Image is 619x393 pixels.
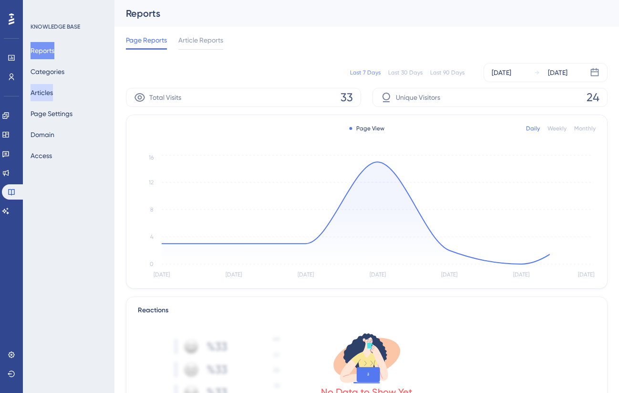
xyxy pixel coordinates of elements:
tspan: [DATE] [154,271,170,278]
span: Page Reports [126,34,167,46]
span: Total Visits [149,92,181,103]
div: Monthly [574,125,596,132]
tspan: [DATE] [578,271,594,278]
button: Reports [31,42,54,59]
span: 33 [340,90,353,105]
button: Access [31,147,52,164]
div: [DATE] [548,67,567,78]
div: KNOWLEDGE BASE [31,23,80,31]
div: Weekly [547,125,567,132]
div: Daily [526,125,540,132]
div: [DATE] [492,67,511,78]
div: Reports [126,7,584,20]
tspan: [DATE] [226,271,242,278]
tspan: 4 [150,234,154,240]
span: Article Reports [178,34,223,46]
tspan: 12 [149,179,154,186]
tspan: 0 [150,261,154,267]
div: Reactions [138,305,596,316]
div: Last 90 Days [430,69,464,76]
tspan: [DATE] [441,271,457,278]
div: Last 7 Days [350,69,381,76]
button: Page Settings [31,105,72,122]
div: Page View [350,125,384,132]
tspan: [DATE] [370,271,386,278]
button: Articles [31,84,53,101]
div: Last 30 Days [388,69,423,76]
tspan: [DATE] [513,271,529,278]
span: Unique Visitors [396,92,440,103]
tspan: [DATE] [298,271,314,278]
span: 24 [587,90,599,105]
button: Domain [31,126,54,143]
tspan: 8 [150,206,154,213]
button: Categories [31,63,64,80]
tspan: 16 [149,154,154,161]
